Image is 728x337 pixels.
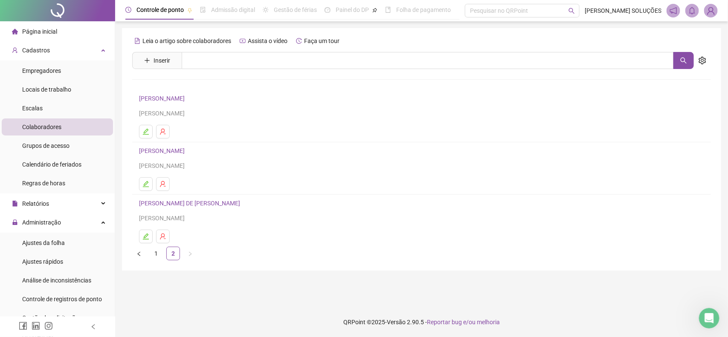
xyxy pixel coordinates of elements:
[22,277,91,284] span: Análise de inconsistências
[32,322,40,330] span: linkedin
[336,6,369,13] span: Painel do DP
[115,307,728,337] footer: QRPoint © 2025 - 2.90.5 -
[22,124,61,130] span: Colaboradores
[248,37,287,44] span: Assista o vídeo
[160,181,166,187] span: user-delete
[22,219,61,226] span: Administração
[137,54,177,67] button: Inserir
[699,308,719,328] iframe: Intercom live chat
[699,57,706,64] span: setting
[125,7,131,13] span: clock-circle
[680,57,687,64] span: search
[139,200,243,207] a: [PERSON_NAME] DE [PERSON_NAME]
[167,247,180,260] a: 2
[22,28,57,35] span: Página inicial
[12,219,18,225] span: lock
[44,322,53,330] span: instagram
[22,47,50,54] span: Cadastros
[688,7,696,14] span: bell
[22,180,65,187] span: Regras de horas
[274,6,317,13] span: Gestão de férias
[142,128,149,135] span: edit
[670,7,677,14] span: notification
[22,296,102,302] span: Controle de registros de ponto
[188,251,193,256] span: right
[385,7,391,13] span: book
[139,95,187,102] a: [PERSON_NAME]
[304,37,339,44] span: Faça um tour
[150,247,162,260] a: 1
[22,86,71,93] span: Locais de trabalho
[22,67,61,74] span: Empregadores
[263,7,269,13] span: sun
[12,29,18,35] span: home
[22,142,70,149] span: Grupos de acesso
[427,319,500,325] span: Reportar bug e/ou melhoria
[585,6,661,15] span: [PERSON_NAME] SOLUÇÕES
[142,181,149,187] span: edit
[132,247,146,260] li: Página anterior
[139,109,704,118] div: [PERSON_NAME]
[12,47,18,53] span: user-add
[136,251,142,256] span: left
[142,233,149,240] span: edit
[325,7,331,13] span: dashboard
[22,200,49,207] span: Relatórios
[187,8,192,13] span: pushpin
[568,8,575,14] span: search
[705,4,717,17] img: 15382
[396,6,451,13] span: Folha de pagamento
[142,37,231,44] span: Leia o artigo sobre colaboradores
[183,247,197,260] li: Próxima página
[387,319,406,325] span: Versão
[22,258,63,265] span: Ajustes rápidos
[12,201,18,207] span: file
[296,38,302,44] span: history
[211,6,255,13] span: Admissão digital
[183,247,197,260] button: right
[144,58,150,63] span: plus
[139,147,187,154] a: [PERSON_NAME]
[22,105,43,112] span: Escalas
[149,247,163,260] li: 1
[22,239,65,246] span: Ajustes da folha
[160,233,166,240] span: user-delete
[134,38,140,44] span: file-text
[139,213,704,223] div: [PERSON_NAME]
[240,38,246,44] span: youtube
[154,56,170,65] span: Inserir
[139,161,704,170] div: [PERSON_NAME]
[160,128,166,135] span: user-delete
[372,8,377,13] span: pushpin
[166,247,180,260] li: 2
[136,6,184,13] span: Controle de ponto
[22,161,81,168] span: Calendário de feriados
[200,7,206,13] span: file-done
[19,322,27,330] span: facebook
[22,314,81,321] span: Gestão de solicitações
[90,324,96,330] span: left
[132,247,146,260] button: left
